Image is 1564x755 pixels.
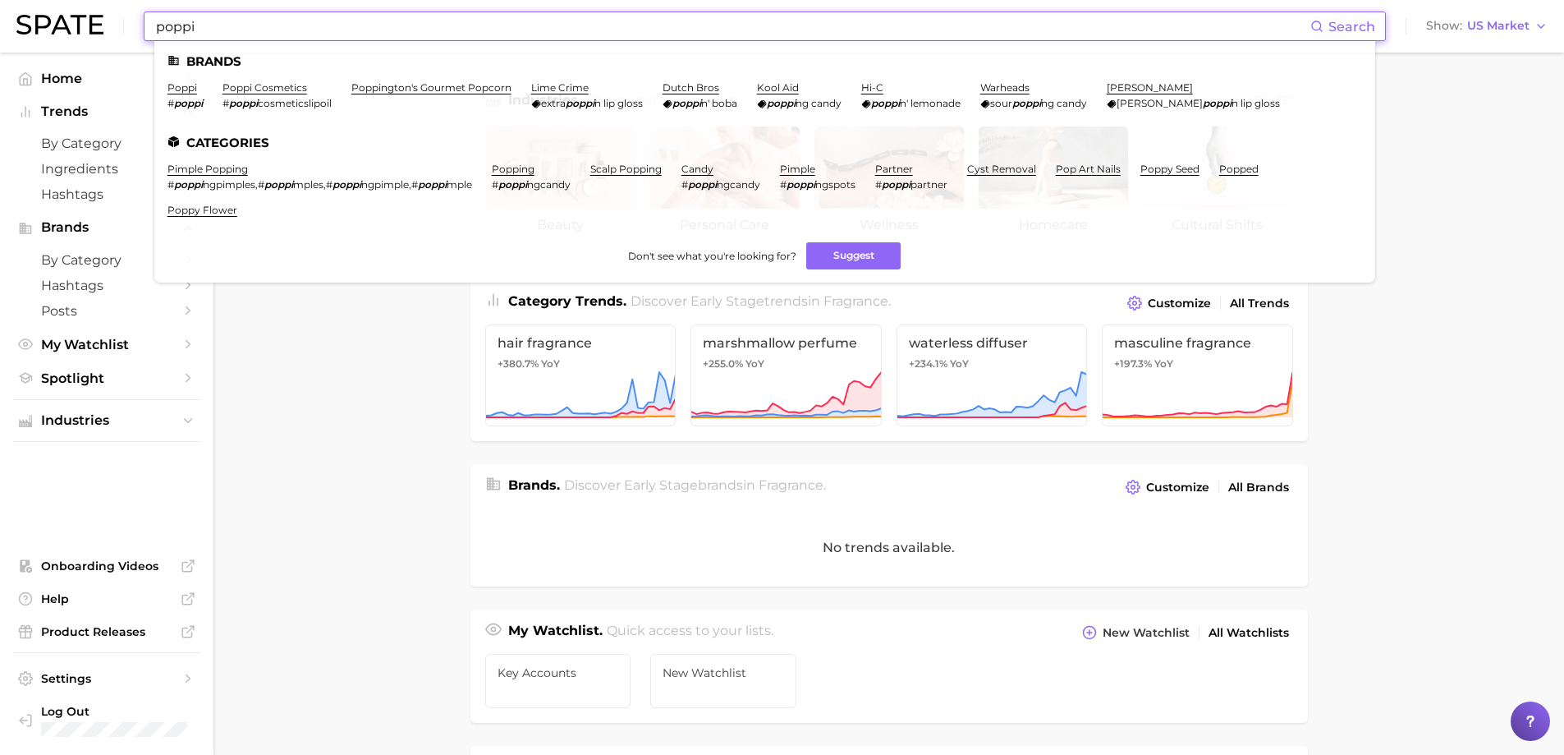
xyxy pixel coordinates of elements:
[663,81,719,94] a: dutch bros
[681,178,688,191] span: #
[1422,16,1552,37] button: ShowUS Market
[13,666,200,691] a: Settings
[780,178,787,191] span: #
[900,97,961,109] span: n' lemonade
[980,81,1030,94] a: warheads
[871,97,900,109] em: poppi
[258,97,332,109] span: cosmeticslipoil
[875,178,882,191] span: #
[167,204,237,216] a: poppy flower
[361,178,409,191] span: ngpimple
[508,293,626,309] span: Category Trends .
[41,278,172,293] span: Hashtags
[531,81,589,94] a: lime crime
[990,97,1012,109] span: sour
[41,71,172,86] span: Home
[222,81,307,94] a: poppi cosmetics
[882,178,910,191] em: poppi
[41,104,172,119] span: Trends
[1078,621,1193,644] button: New Watchlist
[351,81,511,94] a: poppington's gourmet popcorn
[594,97,643,109] span: n lip gloss
[690,325,882,426] a: marshmallow perfume+255.0% YoY
[41,624,172,639] span: Product Releases
[411,178,418,191] span: #
[13,66,200,91] a: Home
[13,366,200,391] a: Spotlight
[607,621,773,644] h2: Quick access to your lists.
[174,178,203,191] em: poppi
[1123,292,1214,315] button: Customize
[333,178,361,191] em: poppi
[13,298,200,324] a: Posts
[1146,481,1209,495] span: Customize
[41,220,172,235] span: Brands
[1102,325,1293,426] a: masculine fragrance+197.3% YoY
[13,699,200,742] a: Log out. Currently logged in with e-mail laura.epstein@givaudan.com.
[203,178,255,191] span: ngpimples
[861,81,883,94] a: hi-c
[527,178,571,191] span: ngcandy
[1140,163,1199,175] a: poppy seed
[326,178,333,191] span: #
[909,335,1076,351] span: waterless diffuser
[703,335,869,351] span: marshmallow perfume
[485,325,677,426] a: hair fragrance+380.7% YoY
[447,178,472,191] span: mple
[258,178,264,191] span: #
[757,81,799,94] a: kool aid
[806,242,901,269] button: Suggest
[41,337,172,352] span: My Watchlist
[13,408,200,433] button: Industries
[650,654,796,708] a: New Watchlist
[41,413,172,428] span: Industries
[1117,97,1203,109] span: [PERSON_NAME]
[717,178,760,191] span: ngcandy
[13,554,200,578] a: Onboarding Videos
[1148,297,1211,311] span: Customize
[681,163,713,175] a: candy
[703,357,743,370] span: +255.0%
[508,477,560,493] span: Brands .
[498,178,527,191] em: poppi
[1114,335,1281,351] span: masculine fragrance
[1219,163,1259,175] a: popped
[492,163,534,175] a: popping
[293,178,323,191] span: mples
[41,252,172,268] span: by Category
[701,97,737,109] span: n' boba
[41,161,172,177] span: Ingredients
[167,136,1362,150] li: Categories
[498,666,619,679] span: Key Accounts
[564,477,826,493] span: Discover Early Stage brands in .
[745,357,764,371] span: YoY
[167,178,472,191] div: , , ,
[815,178,855,191] span: ngspots
[541,97,566,109] span: extra
[1107,81,1193,94] a: [PERSON_NAME]
[498,357,539,370] span: +380.7%
[154,12,1310,40] input: Search here for a brand, industry, or ingredient
[1228,481,1289,495] span: All Brands
[909,357,947,370] span: +234.1%
[950,357,969,371] span: YoY
[167,97,174,109] span: #
[910,178,947,191] span: partner
[628,250,796,262] span: Don't see what you're looking for?
[1231,97,1280,109] span: n lip gloss
[41,559,172,573] span: Onboarding Videos
[897,325,1088,426] a: waterless diffuser+234.1% YoY
[1328,19,1375,35] span: Search
[41,671,172,686] span: Settings
[13,587,200,611] a: Help
[13,619,200,644] a: Product Releases
[13,99,200,124] button: Trends
[1209,626,1289,640] span: All Watchlists
[13,273,200,298] a: Hashtags
[1041,97,1087,109] span: ng candy
[167,163,248,175] a: pimple popping
[229,97,258,109] em: poppi
[1203,97,1231,109] em: poppi
[13,247,200,273] a: by Category
[174,97,203,109] em: poppi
